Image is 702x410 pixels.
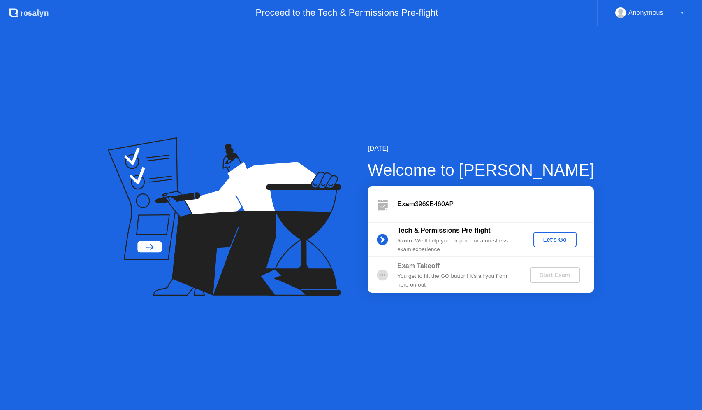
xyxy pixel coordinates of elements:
div: Let's Go [537,236,573,243]
div: : We’ll help you prepare for a no-stress exam experience [397,237,516,254]
div: Anonymous [628,7,663,18]
div: 3969B460AP [397,199,594,209]
b: Exam Takeoff [397,262,440,269]
div: [DATE] [368,144,594,154]
div: Start Exam [533,272,577,278]
button: Start Exam [530,267,580,283]
div: Welcome to [PERSON_NAME] [368,158,594,182]
div: ▼ [680,7,684,18]
b: Exam [397,200,415,207]
button: Let's Go [533,232,577,247]
div: You get to hit the GO button! It’s all you from here on out [397,272,516,289]
b: Tech & Permissions Pre-flight [397,227,490,234]
b: 5 min [397,238,412,244]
